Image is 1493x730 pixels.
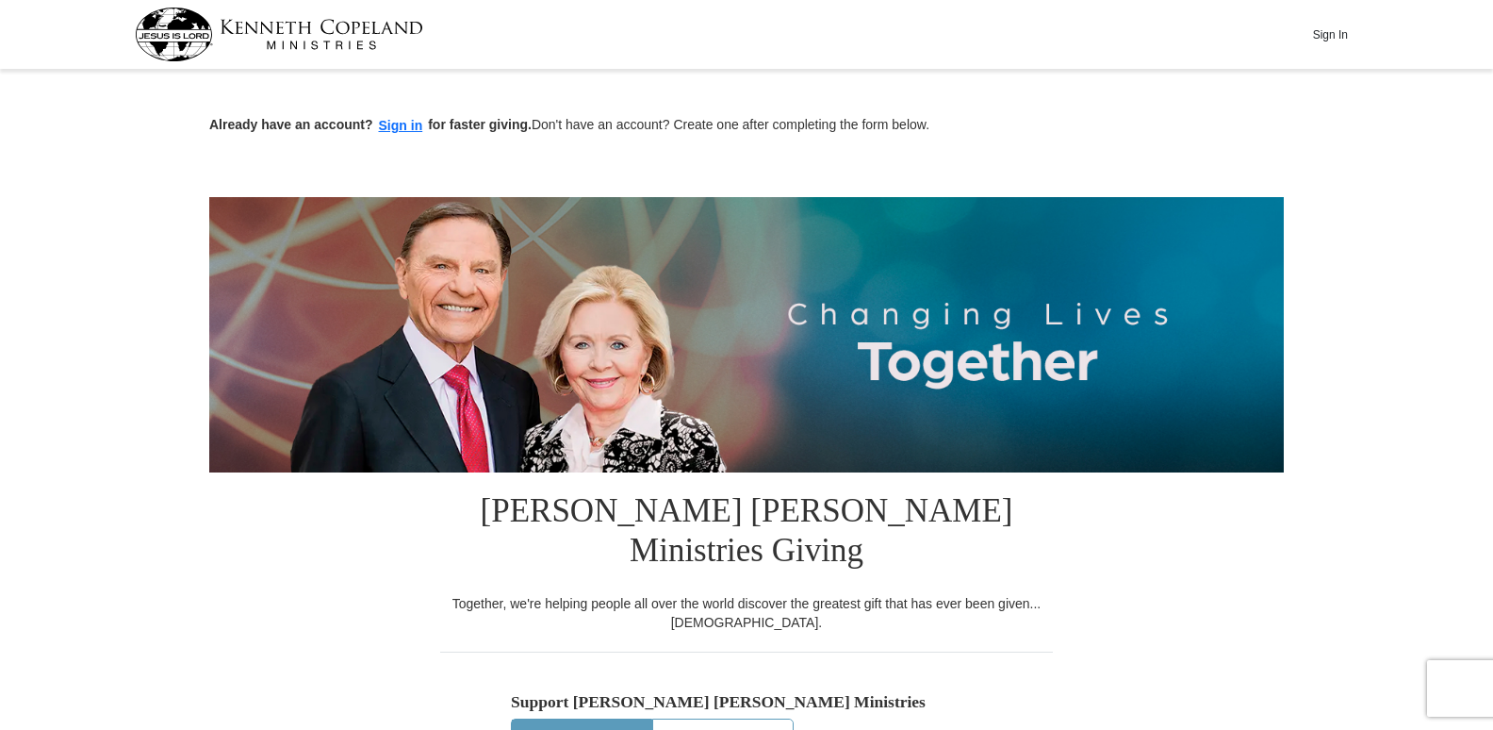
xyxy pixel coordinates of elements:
[373,115,429,137] button: Sign in
[1302,20,1358,49] button: Sign In
[511,692,982,712] h5: Support [PERSON_NAME] [PERSON_NAME] Ministries
[209,115,1284,137] p: Don't have an account? Create one after completing the form below.
[135,8,423,61] img: kcm-header-logo.svg
[440,594,1053,632] div: Together, we're helping people all over the world discover the greatest gift that has ever been g...
[440,473,1053,594] h1: [PERSON_NAME] [PERSON_NAME] Ministries Giving
[209,117,532,132] strong: Already have an account? for faster giving.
